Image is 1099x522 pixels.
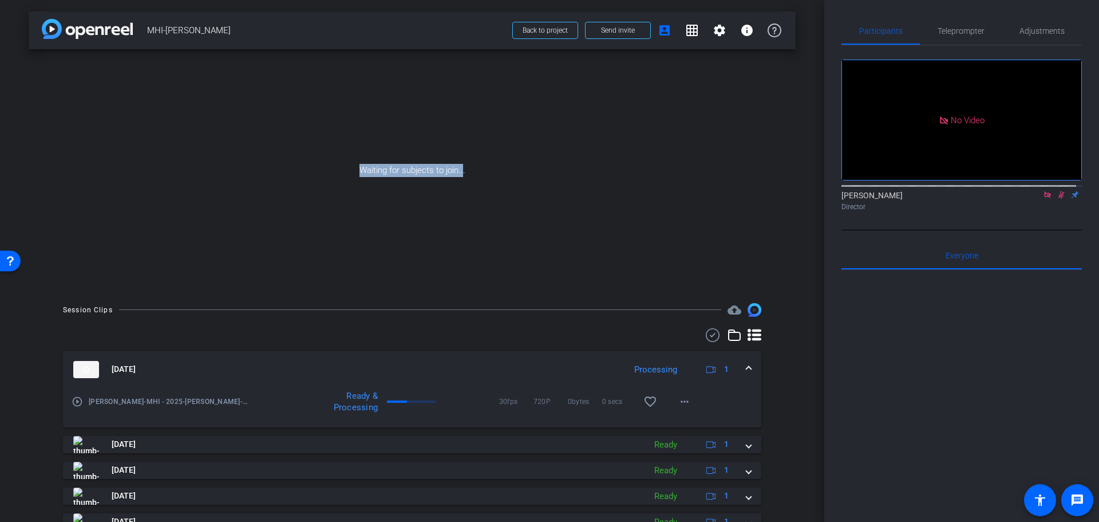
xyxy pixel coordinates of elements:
mat-expansion-panel-header: thumb-nail[DATE]Ready1 [63,488,761,505]
mat-icon: cloud_upload [728,303,741,317]
mat-icon: message [1070,493,1084,507]
mat-expansion-panel-header: thumb-nail[DATE]Ready1 [63,462,761,479]
span: [DATE] [112,363,136,375]
span: Back to project [523,26,568,34]
span: Destinations for your clips [728,303,741,317]
div: Director [841,202,1082,212]
mat-icon: info [740,23,754,37]
img: app-logo [42,19,133,39]
span: Adjustments [1019,27,1065,35]
span: Send invite [601,26,635,35]
span: Participants [859,27,903,35]
span: 1 [724,464,729,476]
div: Ready [649,490,683,503]
div: Ready [649,438,683,452]
div: [PERSON_NAME] [841,190,1082,212]
span: Everyone [946,252,978,260]
div: Waiting for subjects to join... [29,49,796,292]
mat-icon: play_circle_outline [72,396,83,407]
span: Teleprompter [938,27,985,35]
mat-expansion-panel-header: thumb-nail[DATE]Processing1 [63,351,761,388]
div: Ready & Processing [309,390,384,413]
div: Ready [649,464,683,477]
img: thumb-nail [73,462,99,479]
span: 1 [724,490,729,502]
mat-icon: accessibility [1033,493,1047,507]
mat-icon: settings [713,23,726,37]
mat-icon: grid_on [685,23,699,37]
img: thumb-nail [73,488,99,505]
span: 30fps [499,396,533,407]
mat-icon: favorite_border [643,395,657,409]
mat-expansion-panel-header: thumb-nail[DATE]Ready1 [63,436,761,453]
button: Send invite [585,22,651,39]
span: 1 [724,363,729,375]
mat-icon: more_horiz [678,395,691,409]
span: 720P [533,396,568,407]
span: [DATE] [112,438,136,450]
span: [PERSON_NAME]-MHI - 2025-[PERSON_NAME]-Chrome-2025-09-10-18-43-47-667-0 [89,396,248,407]
mat-icon: account_box [658,23,671,37]
span: 0 secs [602,396,637,407]
span: 0bytes [568,396,602,407]
span: [DATE] [112,464,136,476]
div: Processing [628,363,683,376]
span: No Video [951,115,985,125]
button: Back to project [512,22,578,39]
span: MHI-[PERSON_NAME] [147,19,505,42]
img: Session clips [748,303,761,317]
span: 1 [724,438,729,450]
div: Session Clips [63,304,113,316]
span: [DATE] [112,490,136,502]
div: thumb-nail[DATE]Processing1 [63,388,761,427]
img: thumb-nail [73,436,99,453]
img: thumb-nail [73,361,99,378]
